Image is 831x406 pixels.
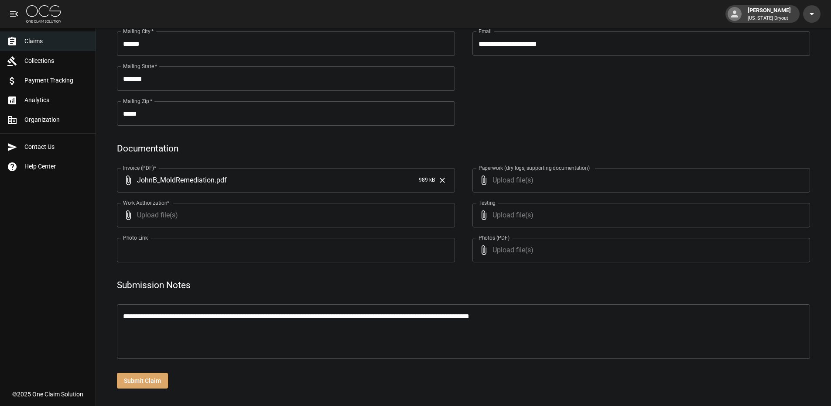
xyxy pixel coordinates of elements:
[24,56,89,65] span: Collections
[24,162,89,171] span: Help Center
[479,199,496,206] label: Testing
[492,168,787,193] span: Upload file(s)
[419,176,435,185] span: 989 kB
[492,203,787,227] span: Upload file(s)
[479,164,590,172] label: Paperwork (dry logs, supporting documentation)
[123,234,148,241] label: Photo Link
[5,5,23,23] button: open drawer
[24,76,89,85] span: Payment Tracking
[26,5,61,23] img: ocs-logo-white-transparent.png
[24,142,89,151] span: Contact Us
[436,174,449,187] button: Clear
[24,115,89,124] span: Organization
[137,175,215,185] span: JohnB_MoldRemediation
[24,37,89,46] span: Claims
[492,238,787,262] span: Upload file(s)
[117,373,168,389] button: Submit Claim
[123,199,170,206] label: Work Authorization*
[123,28,154,35] label: Mailing City
[748,15,791,22] p: [US_STATE] Dryout
[123,164,157,172] label: Invoice (PDF)*
[123,62,157,70] label: Mailing State
[123,97,153,105] label: Mailing Zip
[744,6,794,22] div: [PERSON_NAME]
[479,234,510,241] label: Photos (PDF)
[215,175,227,185] span: . pdf
[137,203,431,227] span: Upload file(s)
[12,390,83,399] div: © 2025 One Claim Solution
[24,96,89,105] span: Analytics
[479,28,492,35] label: Email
